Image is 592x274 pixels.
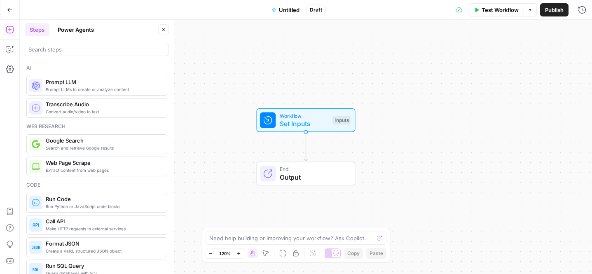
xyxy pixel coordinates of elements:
[46,108,160,115] span: Convert audio/video to text
[280,119,329,129] span: Set Inputs
[46,167,160,173] span: Extract content from web pages
[469,3,524,16] button: Test Workflow
[26,64,167,72] div: Ai
[46,239,160,248] span: Format JSON
[46,136,160,145] span: Google Search
[46,159,160,167] span: Web Page Scrape
[46,86,160,93] span: Prompt LLMs to create or analyze content
[53,23,99,36] button: Power Agents
[26,181,167,189] div: Code
[267,3,304,16] button: Untitled
[28,45,165,54] input: Search steps
[482,6,519,14] span: Test Workflow
[46,217,160,225] span: Call API
[229,108,383,132] div: WorkflowSet InputsInputs
[304,132,307,161] g: Edge from start to end
[229,162,383,186] div: EndOutput
[347,250,360,257] span: Copy
[545,6,564,14] span: Publish
[46,225,160,232] span: Make HTTP requests to external services
[219,250,231,257] span: 120%
[310,6,322,14] span: Draft
[46,203,160,210] span: Run Python or JavaScript code blocks
[332,116,351,125] div: Inputs
[46,248,160,254] span: Create a valid, structured JSON object
[370,250,383,257] span: Paste
[46,78,160,86] span: Prompt LLM
[46,145,160,151] span: Search and retrieve Google results
[280,165,347,173] span: End
[280,172,347,182] span: Output
[46,195,160,203] span: Run Code
[540,3,569,16] button: Publish
[46,100,160,108] span: Transcribe Audio
[279,6,300,14] span: Untitled
[344,248,363,259] button: Copy
[26,123,167,130] div: Web research
[366,248,386,259] button: Paste
[280,112,329,119] span: Workflow
[46,262,160,270] span: Run SQL Query
[25,23,49,36] button: Steps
